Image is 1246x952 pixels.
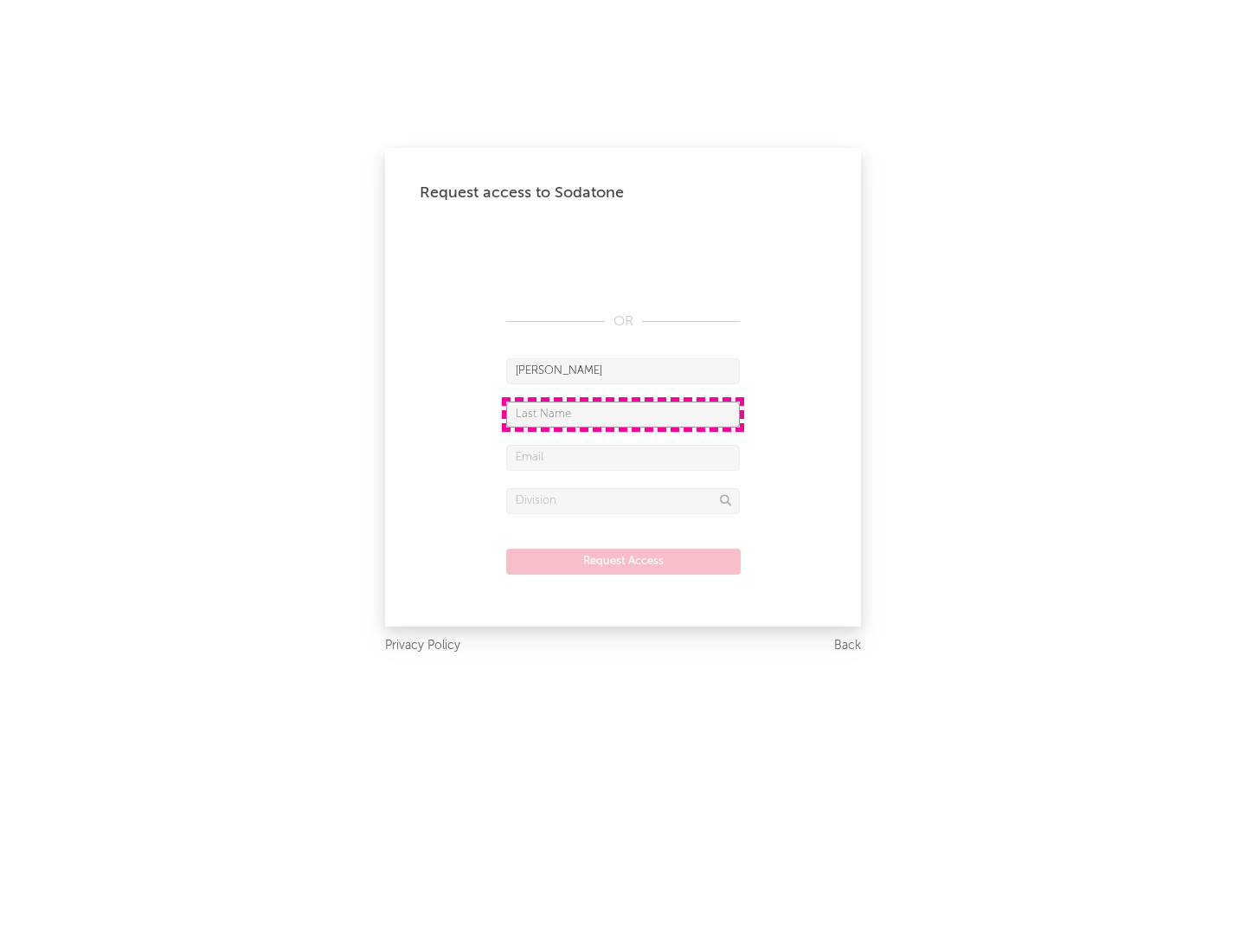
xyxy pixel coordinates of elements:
a: Back [834,635,861,657]
input: Division [506,488,740,514]
div: Request access to Sodatone [420,183,826,203]
input: Email [506,445,740,471]
input: First Name [506,358,740,384]
button: Request Access [506,549,741,575]
a: Privacy Policy [385,635,460,657]
input: Last Name [506,402,740,428]
div: OR [506,312,740,332]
